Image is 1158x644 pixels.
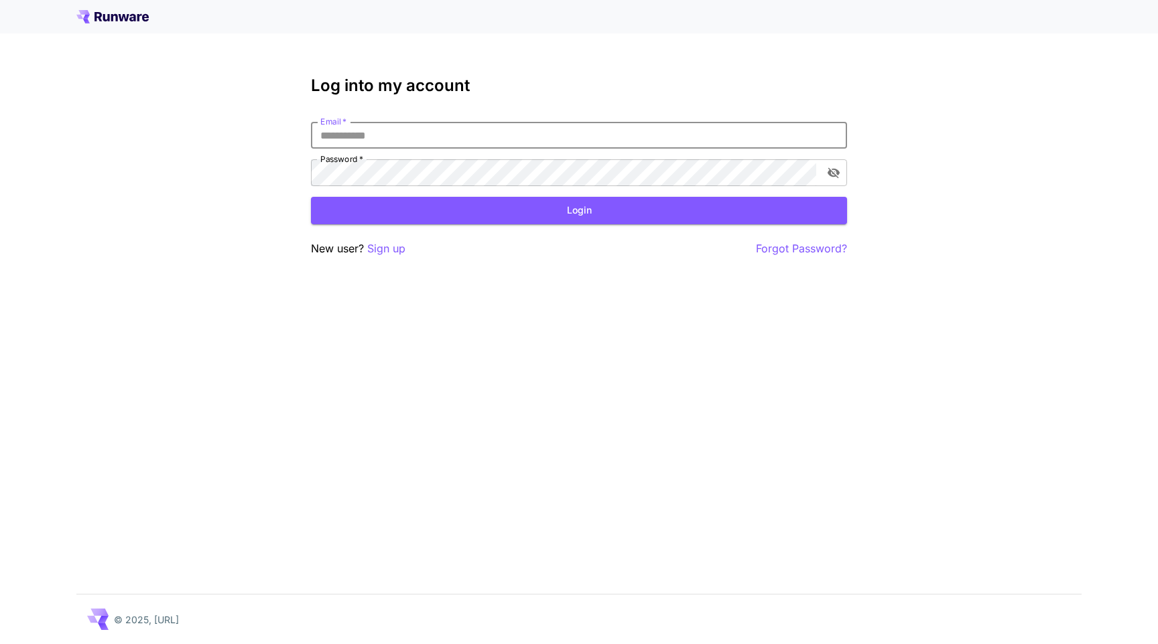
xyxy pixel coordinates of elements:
[311,197,847,224] button: Login
[822,161,846,185] button: toggle password visibility
[320,116,346,127] label: Email
[320,153,363,165] label: Password
[756,240,847,257] button: Forgot Password?
[367,240,405,257] button: Sign up
[311,76,847,95] h3: Log into my account
[311,240,405,257] p: New user?
[114,613,179,627] p: © 2025, [URL]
